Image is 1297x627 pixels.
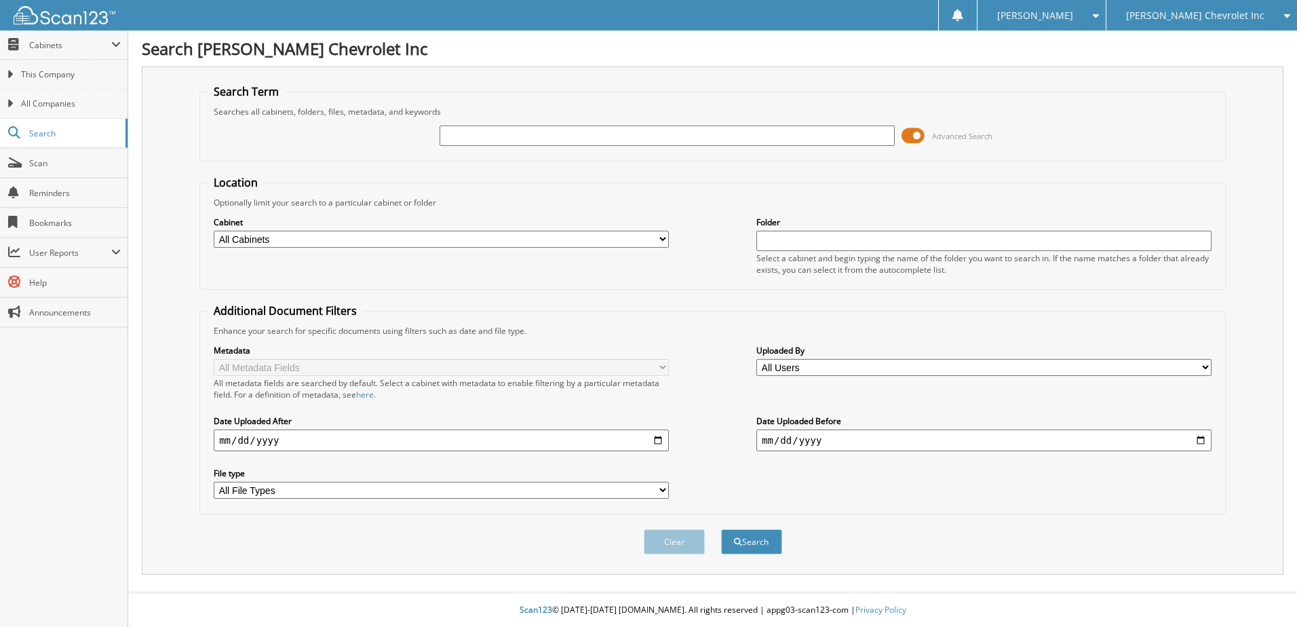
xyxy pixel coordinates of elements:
[214,377,669,400] div: All metadata fields are searched by default. Select a cabinet with metadata to enable filtering b...
[207,175,265,190] legend: Location
[21,98,121,110] span: All Companies
[214,430,669,451] input: start
[29,247,111,259] span: User Reports
[644,529,705,554] button: Clear
[207,197,1218,208] div: Optionally limit your search to a particular cabinet or folder
[214,468,669,479] label: File type
[29,128,119,139] span: Search
[29,39,111,51] span: Cabinets
[997,12,1073,20] span: [PERSON_NAME]
[29,157,121,169] span: Scan
[721,529,782,554] button: Search
[207,303,364,318] legend: Additional Document Filters
[214,415,669,427] label: Date Uploaded After
[207,84,286,99] legend: Search Term
[756,415,1212,427] label: Date Uploaded Before
[207,325,1218,337] div: Enhance your search for specific documents using filters such as date and file type.
[214,345,669,356] label: Metadata
[520,604,552,615] span: Scan123
[128,594,1297,627] div: © [DATE]-[DATE] [DOMAIN_NAME]. All rights reserved | appg03-scan123-com |
[756,252,1212,275] div: Select a cabinet and begin typing the name of the folder you want to search in. If the name match...
[1126,12,1264,20] span: [PERSON_NAME] Chevrolet Inc
[29,307,121,318] span: Announcements
[756,345,1212,356] label: Uploaded By
[14,6,115,24] img: scan123-logo-white.svg
[855,604,906,615] a: Privacy Policy
[21,69,121,81] span: This Company
[756,430,1212,451] input: end
[207,106,1218,117] div: Searches all cabinets, folders, files, metadata, and keywords
[29,187,121,199] span: Reminders
[1229,562,1297,627] iframe: Chat Widget
[356,389,374,400] a: here
[932,131,992,141] span: Advanced Search
[756,216,1212,228] label: Folder
[29,217,121,229] span: Bookmarks
[214,216,669,228] label: Cabinet
[142,37,1283,60] h1: Search [PERSON_NAME] Chevrolet Inc
[29,277,121,288] span: Help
